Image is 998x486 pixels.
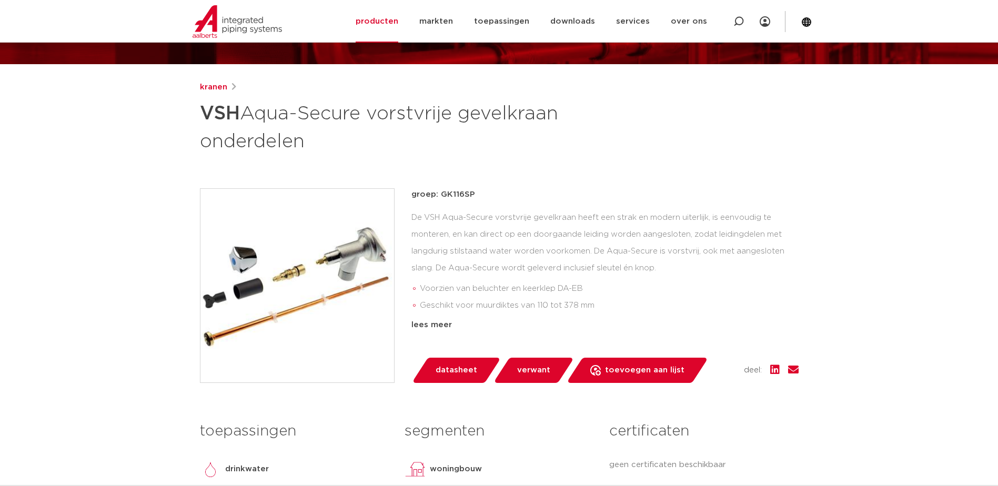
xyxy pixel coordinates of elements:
h3: segmenten [405,421,593,442]
strong: VSH [200,104,240,123]
img: Product Image for VSH Aqua-Secure vorstvrije gevelkraan onderdelen [200,189,394,382]
p: drinkwater [225,463,269,475]
img: drinkwater [200,459,221,480]
p: geen certificaten beschikbaar [609,459,798,471]
span: datasheet [436,362,477,379]
li: Voorzien van beluchter en keerklep DA-EB [420,280,799,297]
p: groep: GK116SP [411,188,799,201]
h1: Aqua-Secure vorstvrije gevelkraan onderdelen [200,98,595,155]
a: verwant [493,358,574,383]
li: Geschikt voor muurdiktes van 110 tot 378 mm [420,297,799,314]
h3: certificaten [609,421,798,442]
h3: toepassingen [200,421,389,442]
a: kranen [200,81,227,94]
span: verwant [517,362,550,379]
span: toevoegen aan lijst [605,362,684,379]
img: woningbouw [405,459,426,480]
div: De VSH Aqua-Secure vorstvrije gevelkraan heeft een strak en modern uiterlijk, is eenvoudig te mon... [411,209,799,315]
a: datasheet [411,358,501,383]
p: woningbouw [430,463,482,475]
div: lees meer [411,319,799,331]
span: deel: [744,364,762,377]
